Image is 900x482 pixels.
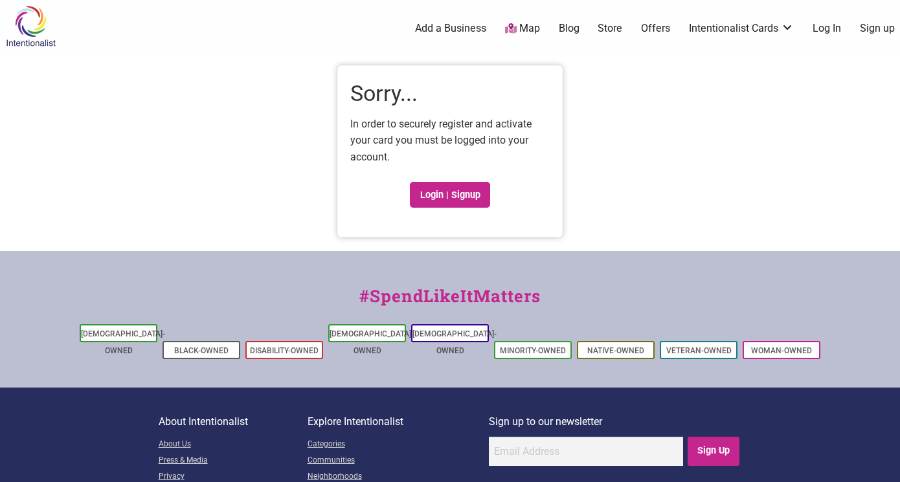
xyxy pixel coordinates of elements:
a: Log In [813,21,841,36]
a: Disability-Owned [250,346,319,355]
a: Intentionalist Cards [689,21,794,36]
a: Store [598,21,622,36]
a: Veteran-Owned [666,346,732,355]
a: Sign up [860,21,895,36]
a: Black-Owned [174,346,229,355]
a: Minority-Owned [500,346,566,355]
a: [DEMOGRAPHIC_DATA]-Owned [81,329,165,355]
a: Native-Owned [587,346,644,355]
a: [DEMOGRAPHIC_DATA]-Owned [412,329,497,355]
p: Sign up to our newsletter [489,413,742,430]
p: Explore Intentionalist [308,413,489,430]
input: Email Address [489,437,683,466]
a: Press & Media [159,453,308,469]
a: About Us [159,437,308,453]
p: About Intentionalist [159,413,308,430]
p: In order to securely register and activate your card you must be logged into your account. [350,116,550,166]
a: Map [505,21,540,36]
a: Add a Business [415,21,486,36]
a: Woman-Owned [751,346,812,355]
a: Blog [559,21,579,36]
a: Categories [308,437,489,453]
a: Offers [641,21,670,36]
a: Login | Signup [410,182,490,208]
a: Communities [308,453,489,469]
a: [DEMOGRAPHIC_DATA]-Owned [330,329,414,355]
input: Sign Up [688,437,740,466]
h1: Sorry... [350,78,550,109]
